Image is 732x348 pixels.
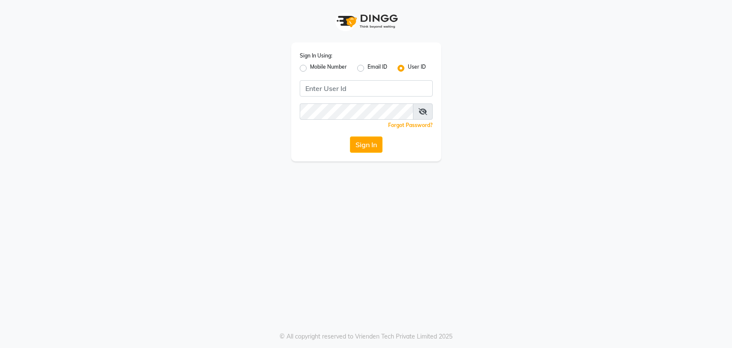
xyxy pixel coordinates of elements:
input: Username [300,103,413,120]
label: Mobile Number [310,63,347,73]
button: Sign In [350,136,383,153]
input: Username [300,80,433,97]
img: logo1.svg [332,9,401,34]
a: Forgot Password? [388,122,433,128]
label: User ID [408,63,426,73]
label: Sign In Using: [300,52,332,60]
label: Email ID [368,63,387,73]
